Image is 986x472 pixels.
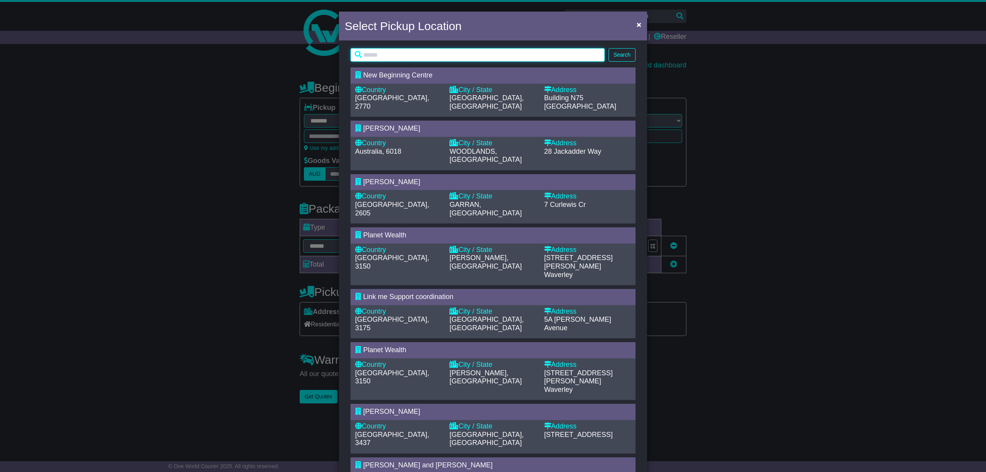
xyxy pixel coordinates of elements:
[449,422,536,431] div: City / State
[544,148,586,155] span: 28 Jackadder
[609,48,636,62] button: Search
[449,361,536,369] div: City / State
[637,20,641,29] span: ×
[363,293,453,301] span: Link me Support coordination
[544,246,631,254] div: Address
[449,201,522,217] span: GARRAN, [GEOGRAPHIC_DATA]
[449,254,522,270] span: [PERSON_NAME], [GEOGRAPHIC_DATA]
[544,192,631,201] div: Address
[633,17,645,32] button: Close
[449,431,523,447] span: [GEOGRAPHIC_DATA], [GEOGRAPHIC_DATA]
[544,139,631,148] div: Address
[449,369,522,385] span: [PERSON_NAME], [GEOGRAPHIC_DATA]
[355,148,401,155] span: Australia, 6018
[544,361,631,369] div: Address
[588,148,601,155] span: Way
[544,369,613,377] span: [STREET_ADDRESS]
[544,102,616,110] span: [GEOGRAPHIC_DATA]
[363,71,433,79] span: New Beginning Centre
[363,231,406,239] span: Planet Wealth
[363,346,406,354] span: Planet Wealth
[363,408,420,415] span: [PERSON_NAME]
[544,201,577,208] span: 7 Curlewis
[355,139,442,148] div: Country
[355,422,442,431] div: Country
[449,307,536,316] div: City / State
[355,254,429,270] span: [GEOGRAPHIC_DATA], 3150
[363,124,420,132] span: [PERSON_NAME]
[355,246,442,254] div: Country
[544,94,584,102] span: Building N75
[355,192,442,201] div: Country
[449,246,536,254] div: City / State
[449,148,522,164] span: WOODLANDS, [GEOGRAPHIC_DATA]
[363,461,493,469] span: [PERSON_NAME] and [PERSON_NAME]
[355,316,429,332] span: [GEOGRAPHIC_DATA], 3175
[544,422,631,431] div: Address
[544,307,631,316] div: Address
[544,324,568,332] span: Avenue
[449,316,523,332] span: [GEOGRAPHIC_DATA], [GEOGRAPHIC_DATA]
[544,262,601,279] span: [PERSON_NAME] Waverley
[579,201,586,208] span: Cr
[544,377,601,393] span: [PERSON_NAME] Waverley
[544,316,611,323] span: 5A [PERSON_NAME]
[544,254,613,262] span: [STREET_ADDRESS]
[355,369,429,385] span: [GEOGRAPHIC_DATA], 3150
[355,86,442,94] div: Country
[345,17,462,35] h4: Select Pickup Location
[355,431,429,447] span: [GEOGRAPHIC_DATA], 3437
[449,139,536,148] div: City / State
[544,431,613,438] span: [STREET_ADDRESS]
[355,94,429,110] span: [GEOGRAPHIC_DATA], 2770
[363,178,420,186] span: [PERSON_NAME]
[449,192,536,201] div: City / State
[355,361,442,369] div: Country
[449,94,523,110] span: [GEOGRAPHIC_DATA], [GEOGRAPHIC_DATA]
[544,86,631,94] div: Address
[449,86,536,94] div: City / State
[355,201,429,217] span: [GEOGRAPHIC_DATA], 2605
[355,307,442,316] div: Country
